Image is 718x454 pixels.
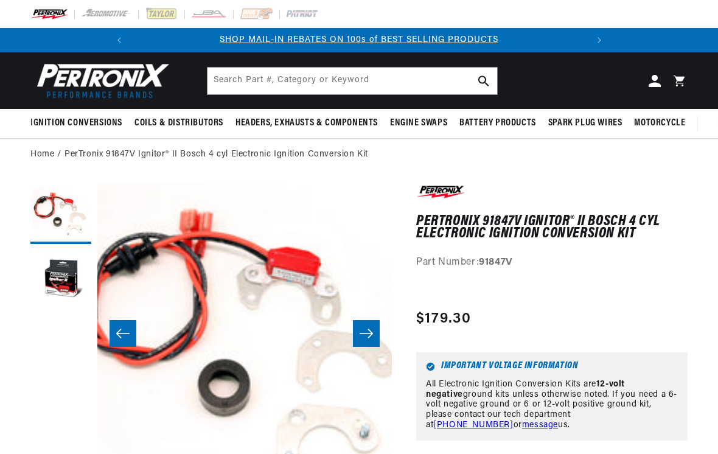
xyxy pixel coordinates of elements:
[542,109,629,138] summary: Spark Plug Wires
[426,380,625,399] strong: 12-volt negative
[229,109,384,138] summary: Headers, Exhausts & Components
[416,308,471,330] span: $179.30
[131,33,587,47] div: 1 of 2
[110,320,136,347] button: Slide left
[30,60,170,102] img: Pertronix
[134,117,223,130] span: Coils & Distributors
[30,109,128,138] summary: Ignition Conversions
[433,421,513,430] a: [PHONE_NUMBER]
[384,109,453,138] summary: Engine Swaps
[128,109,229,138] summary: Coils & Distributors
[548,117,622,130] span: Spark Plug Wires
[107,28,131,52] button: Translation missing: en.sections.announcements.previous_announcement
[235,117,378,130] span: Headers, Exhausts & Components
[390,117,447,130] span: Engine Swaps
[207,68,497,94] input: Search Part #, Category or Keyword
[587,28,612,52] button: Translation missing: en.sections.announcements.next_announcement
[30,148,688,161] nav: breadcrumbs
[220,35,498,44] a: SHOP MAIL-IN REBATES ON 100s of BEST SELLING PRODUCTS
[628,109,691,138] summary: Motorcycle
[459,117,536,130] span: Battery Products
[479,257,513,267] strong: 91847V
[353,320,380,347] button: Slide right
[634,117,685,130] span: Motorcycle
[522,421,558,430] a: message
[416,215,688,240] h1: PerTronix 91847V Ignitor® II Bosch 4 cyl Electronic Ignition Conversion Kit
[426,362,678,371] h6: Important Voltage Information
[470,68,497,94] button: Search Part #, Category or Keyword
[453,109,542,138] summary: Battery Products
[64,148,368,161] a: PerTronix 91847V Ignitor® II Bosch 4 cyl Electronic Ignition Conversion Kit
[30,117,122,130] span: Ignition Conversions
[30,250,91,311] button: Load image 2 in gallery view
[30,183,91,244] button: Load image 1 in gallery view
[30,148,54,161] a: Home
[131,33,587,47] div: Announcement
[416,255,688,271] div: Part Number:
[426,380,678,431] p: All Electronic Ignition Conversion Kits are ground kits unless otherwise noted. If you need a 6-v...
